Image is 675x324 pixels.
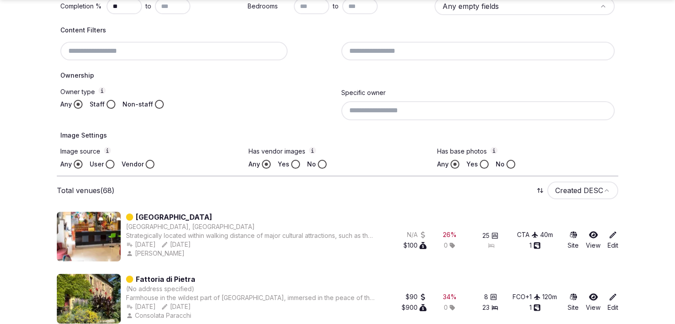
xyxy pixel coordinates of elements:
a: [GEOGRAPHIC_DATA] [136,212,212,222]
label: Owner type [60,87,334,96]
button: $100 [403,241,426,250]
span: 8 [484,292,488,301]
button: 1 [529,241,541,250]
a: View [586,230,600,250]
label: Image source [60,147,238,156]
div: FCO +1 [513,292,541,301]
button: 8 [484,292,497,301]
div: 26 % [443,230,457,239]
label: Specific owner [341,89,386,96]
button: $90 [406,292,426,301]
span: 0 [444,241,448,250]
div: Farmhouse in the wildest part of [GEOGRAPHIC_DATA], immersed in the peace of the countryside. 8 c... [126,293,375,302]
a: View [586,292,600,312]
button: Consolata Paracchi [126,311,193,320]
div: Strategically located within walking distance of major cultural attractions, such as the [GEOGRAP... [126,231,375,240]
a: Site [568,230,579,250]
label: User [90,160,104,169]
label: Any [60,160,72,169]
label: Any [249,160,260,169]
button: Image source [104,147,111,154]
a: Fattoria di Pietra [136,274,195,284]
button: [DATE] [161,302,191,311]
label: Has vendor images [249,147,426,156]
div: 120 m [542,292,557,301]
span: 25 [482,231,489,240]
img: Featured image for Hotel Centrale Syracuse [57,212,121,261]
button: Has base photos [490,147,497,154]
button: 1 [529,303,541,312]
a: Edit [608,292,618,312]
label: Any [437,160,449,169]
button: Has vendor images [309,147,316,154]
label: Non-staff [122,100,153,109]
label: Any [60,100,72,109]
label: Staff [90,100,105,109]
button: (No address specified) [126,284,194,293]
button: [GEOGRAPHIC_DATA], [GEOGRAPHIC_DATA] [126,222,255,231]
button: Owner type [99,87,106,94]
label: No [496,160,505,169]
a: Edit [608,230,618,250]
label: Has base photos [437,147,615,156]
label: No [307,160,316,169]
div: 40 m [540,230,553,239]
h4: Ownership [60,71,615,80]
h4: Image Settings [60,131,615,140]
div: 34 % [443,292,457,301]
p: Total venues (68) [57,186,114,195]
span: 0 [444,303,448,312]
a: Site [568,292,579,312]
button: [DATE] [126,240,156,249]
label: Yes [466,160,478,169]
h4: Content Filters [60,26,615,35]
button: 34% [443,292,457,301]
label: Yes [278,160,289,169]
button: 40m [540,230,553,239]
label: Vendor [122,160,144,169]
button: 120m [542,292,557,301]
img: Featured image for Fattoria di Pietra [57,274,121,324]
button: CTA [517,230,538,239]
button: [DATE] [161,240,191,249]
button: $900 [402,303,426,312]
button: 25 [482,231,498,240]
button: FCO+1 [513,292,541,301]
span: 23 [482,303,489,312]
button: [PERSON_NAME] [126,249,186,258]
button: [DATE] [126,302,156,311]
button: 26% [443,230,457,239]
button: 23 [482,303,498,312]
button: N/A [407,230,426,239]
